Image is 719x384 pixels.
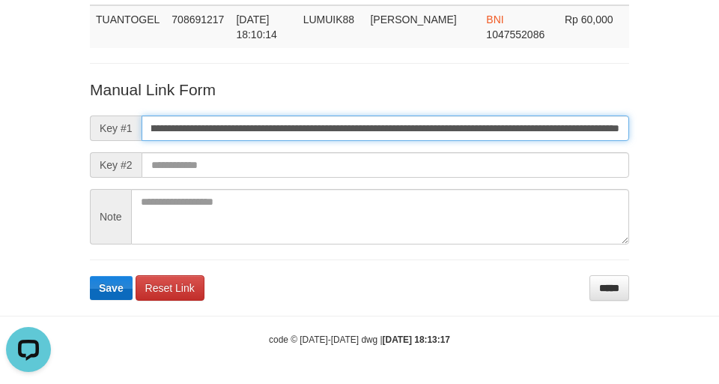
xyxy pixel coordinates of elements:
[99,282,124,294] span: Save
[136,275,204,301] a: Reset Link
[90,79,629,100] p: Manual Link Form
[166,5,230,48] td: 708691217
[269,334,450,345] small: code © [DATE]-[DATE] dwg |
[90,5,166,48] td: TUANTOGEL
[90,276,133,300] button: Save
[145,282,195,294] span: Reset Link
[565,13,613,25] span: Rp 60,000
[486,13,503,25] span: BNI
[486,28,544,40] span: Copy 1047552086 to clipboard
[6,6,51,51] button: Open LiveChat chat widget
[236,13,277,40] span: [DATE] 18:10:14
[303,13,354,25] span: LUMUIK88
[383,334,450,345] strong: [DATE] 18:13:17
[90,152,142,178] span: Key #2
[370,13,456,25] span: [PERSON_NAME]
[90,189,131,244] span: Note
[90,115,142,141] span: Key #1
